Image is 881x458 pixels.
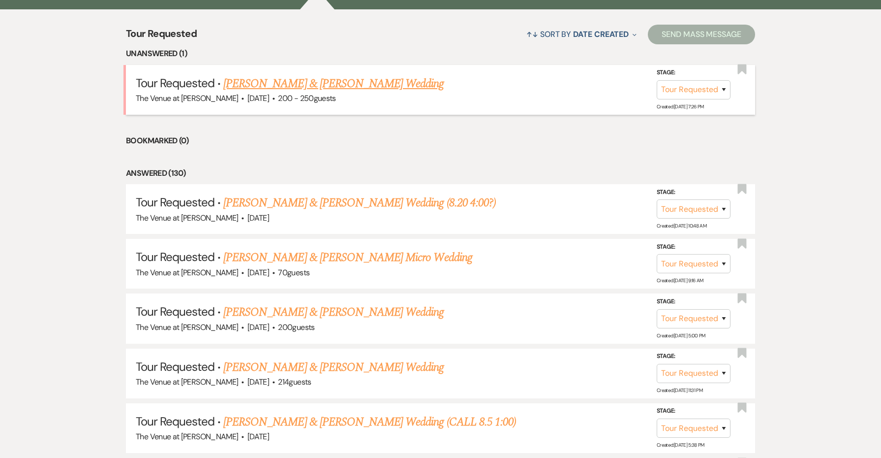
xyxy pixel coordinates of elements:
li: Bookmarked (0) [126,134,755,147]
span: [DATE] [247,377,269,387]
label: Stage: [657,351,730,362]
span: Created: [DATE] 11:31 PM [657,387,702,393]
a: [PERSON_NAME] & [PERSON_NAME] Wedding (8.20 4:00?) [223,194,496,212]
span: [DATE] [247,267,269,278]
button: Send Mass Message [648,25,755,44]
li: Unanswered (1) [126,47,755,60]
span: The Venue at [PERSON_NAME] [136,93,238,103]
span: Tour Requested [136,249,214,264]
span: The Venue at [PERSON_NAME] [136,431,238,442]
span: Created: [DATE] 7:26 PM [657,103,704,110]
label: Stage: [657,296,730,307]
span: ↑↓ [526,29,538,39]
span: Tour Requested [136,359,214,374]
span: Created: [DATE] 5:38 PM [657,442,704,448]
span: Tour Requested [136,414,214,429]
label: Stage: [657,406,730,417]
span: Tour Requested [136,304,214,319]
a: [PERSON_NAME] & [PERSON_NAME] Wedding [223,303,444,321]
a: [PERSON_NAME] & [PERSON_NAME] Wedding [223,359,444,376]
span: The Venue at [PERSON_NAME] [136,267,238,278]
span: [DATE] [247,322,269,332]
span: [DATE] [247,93,269,103]
span: [DATE] [247,213,269,223]
span: Tour Requested [136,75,214,91]
span: Date Created [573,29,629,39]
a: [PERSON_NAME] & [PERSON_NAME] Micro Wedding [223,249,472,266]
span: 70 guests [278,267,309,278]
span: Tour Requested [136,195,214,210]
li: Answered (130) [126,167,755,180]
span: The Venue at [PERSON_NAME] [136,213,238,223]
label: Stage: [657,67,730,78]
span: The Venue at [PERSON_NAME] [136,322,238,332]
button: Sort By Date Created [522,21,640,47]
span: Created: [DATE] 10:48 AM [657,223,706,229]
span: 200 - 250 guests [278,93,335,103]
span: 214 guests [278,377,311,387]
a: [PERSON_NAME] & [PERSON_NAME] Wedding [223,75,444,93]
span: Tour Requested [126,26,197,47]
label: Stage: [657,187,730,198]
span: 200 guests [278,322,314,332]
span: Created: [DATE] 9:16 AM [657,277,703,284]
a: [PERSON_NAME] & [PERSON_NAME] Wedding (CALL 8.5 1:00) [223,413,516,431]
span: Created: [DATE] 5:00 PM [657,332,705,339]
label: Stage: [657,242,730,253]
span: [DATE] [247,431,269,442]
span: The Venue at [PERSON_NAME] [136,377,238,387]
